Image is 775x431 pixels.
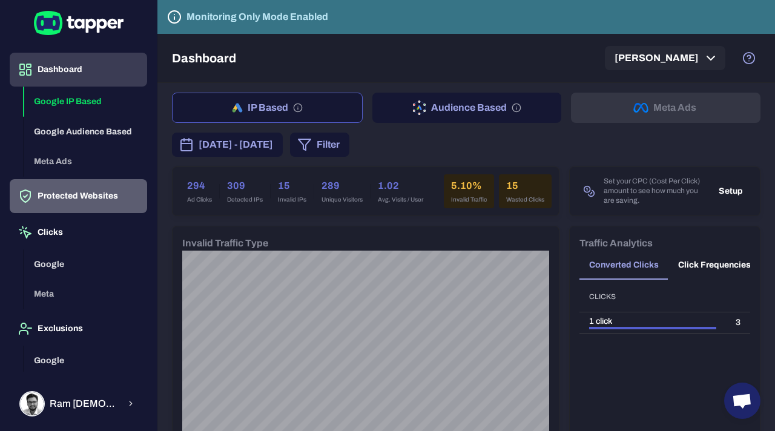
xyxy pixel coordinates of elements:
span: Invalid Traffic [451,196,487,204]
h6: 309 [227,179,263,193]
button: [PERSON_NAME] [605,46,725,70]
h6: Traffic Analytics [579,236,653,251]
h6: 5.10% [451,179,487,193]
button: Filter [290,133,349,157]
td: 3 [726,312,750,333]
h6: 1.02 [378,179,423,193]
button: Protected Websites [10,179,147,213]
h6: 289 [322,179,363,193]
button: Audience Based [372,93,562,123]
span: Invalid IPs [278,196,306,204]
a: Protected Websites [10,190,147,200]
button: Setup [711,182,750,200]
span: Set your CPC (Cost Per Click) amount to see how much you are saving. [604,177,707,206]
button: Clicks [10,215,147,249]
button: Google Audience Based [24,117,147,147]
button: IP Based [172,93,363,123]
button: Google [24,346,147,376]
svg: Tapper is not blocking any fraudulent activity for this domain [167,10,182,24]
svg: IP based: Search, Display, and Shopping. [293,103,303,113]
a: Google [24,354,147,364]
span: Ad Clicks [187,196,212,204]
button: Ram KrishnaRam [DEMOGRAPHIC_DATA] [10,386,147,421]
svg: Audience based: Search, Display, Shopping, Video Performance Max, Demand Generation [512,103,521,113]
h5: Dashboard [172,51,236,65]
button: [DATE] - [DATE] [172,133,283,157]
span: Unique Visitors [322,196,363,204]
div: 1 click [589,316,716,327]
a: Google [24,258,147,268]
h6: 294 [187,179,212,193]
h6: 15 [506,179,544,193]
span: Ram [DEMOGRAPHIC_DATA] [50,398,119,410]
a: Google Audience Based [24,125,147,136]
th: Clicks [579,282,726,312]
button: Google [24,249,147,280]
span: Wasted Clicks [506,196,544,204]
button: Converted Clicks [579,251,668,280]
div: Open chat [724,383,760,419]
img: Ram Krishna [21,392,44,415]
button: Google IP Based [24,87,147,117]
span: Avg. Visits / User [378,196,423,204]
button: Exclusions [10,312,147,346]
a: Google IP Based [24,96,147,106]
h6: Monitoring Only Mode Enabled [186,10,328,24]
h6: 15 [278,179,306,193]
span: [DATE] - [DATE] [199,137,273,152]
button: Click Frequencies [668,251,760,280]
a: Dashboard [10,64,147,74]
button: Dashboard [10,53,147,87]
span: Detected IPs [227,196,263,204]
a: Clicks [10,226,147,237]
h6: Invalid Traffic Type [182,236,268,251]
a: Exclusions [10,323,147,333]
